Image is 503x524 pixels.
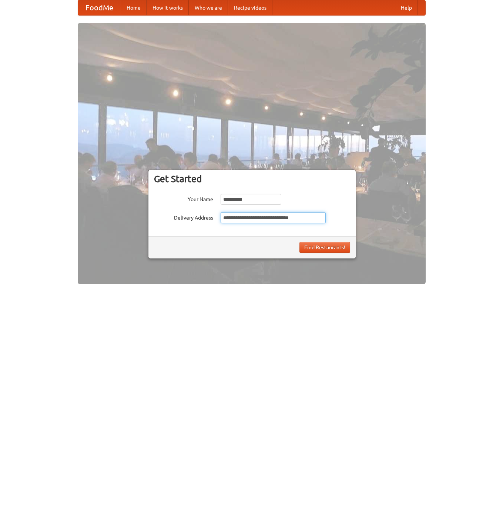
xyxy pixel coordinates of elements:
label: Delivery Address [154,212,213,221]
a: Help [395,0,418,15]
a: Home [121,0,147,15]
button: Find Restaurants! [299,242,350,253]
a: Who we are [189,0,228,15]
h3: Get Started [154,173,350,184]
a: How it works [147,0,189,15]
a: FoodMe [78,0,121,15]
label: Your Name [154,194,213,203]
a: Recipe videos [228,0,272,15]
